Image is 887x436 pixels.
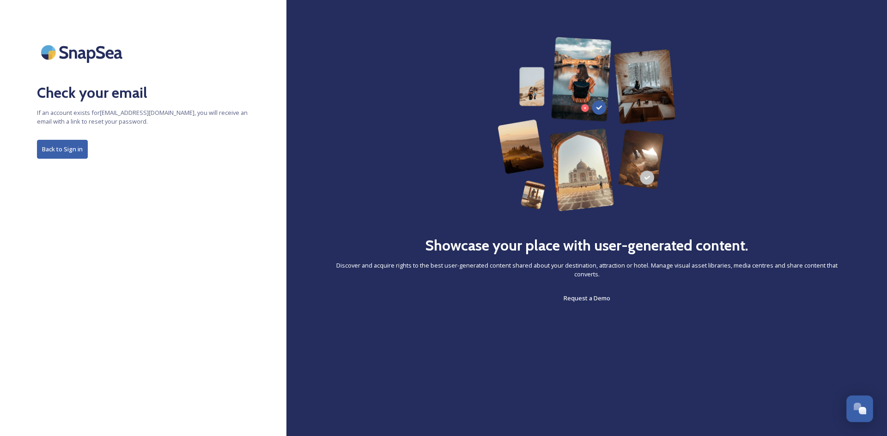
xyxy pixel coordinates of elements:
img: 63b42ca75bacad526042e722_Group%20154-p-800.png [498,37,676,211]
a: Back to Sign in [37,140,249,159]
button: Back to Sign in [37,140,88,159]
img: SnapSea Logo [37,37,129,68]
span: Request a Demo [564,294,610,302]
span: If an account exists for [EMAIL_ADDRESS][DOMAIN_NAME] , you will receive an email with a link to ... [37,108,249,126]
h2: Showcase your place with user-generated content. [425,234,748,257]
a: Request a Demo [564,293,610,304]
button: Open Chat [846,395,873,422]
span: Discover and acquire rights to the best user-generated content shared about your destination, att... [323,261,850,279]
h2: Check your email [37,82,249,104]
